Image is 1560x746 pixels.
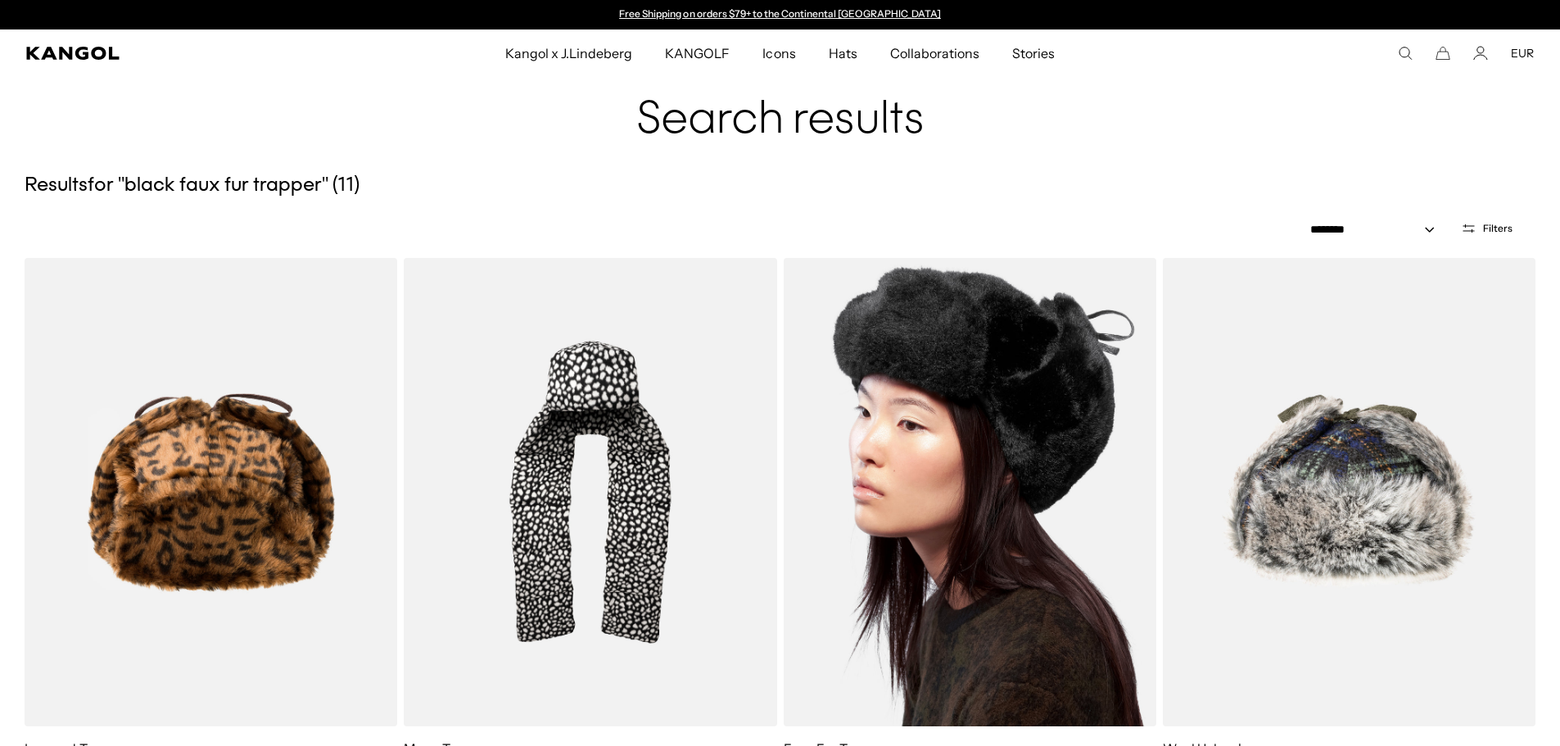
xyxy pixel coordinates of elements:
span: Collaborations [890,29,979,77]
a: Hats [812,29,874,77]
a: Kangol x J.Lindeberg [489,29,649,77]
button: Open filters [1451,221,1522,236]
a: Account [1473,46,1488,61]
img: Faux Fur Trapper [784,258,1156,726]
select: Sort by: Featured [1304,221,1451,238]
summary: Search here [1398,46,1413,61]
button: Cart [1436,46,1450,61]
a: Stories [996,29,1071,77]
a: Kangol [26,47,334,60]
div: 1 of 2 [612,8,949,21]
img: Wool Ushanka [1163,258,1535,726]
a: Free Shipping on orders $79+ to the Continental [GEOGRAPHIC_DATA] [619,7,941,20]
span: Icons [762,29,795,77]
span: Filters [1483,223,1513,234]
slideshow-component: Announcement bar [612,8,949,21]
button: EUR [1511,46,1534,61]
img: Mega Trapper [404,258,776,726]
span: Kangol x J.Lindeberg [505,29,633,77]
a: Icons [746,29,812,77]
a: KANGOLF [649,29,746,77]
span: Hats [829,29,857,77]
span: Stories [1012,29,1055,77]
img: Leopard Trapper [25,258,397,726]
a: Collaborations [874,29,996,77]
h1: Search results [25,43,1535,147]
h5: Results for " black faux fur trapper " ( 11 ) [25,174,1535,198]
span: KANGOLF [665,29,730,77]
div: Announcement [612,8,949,21]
